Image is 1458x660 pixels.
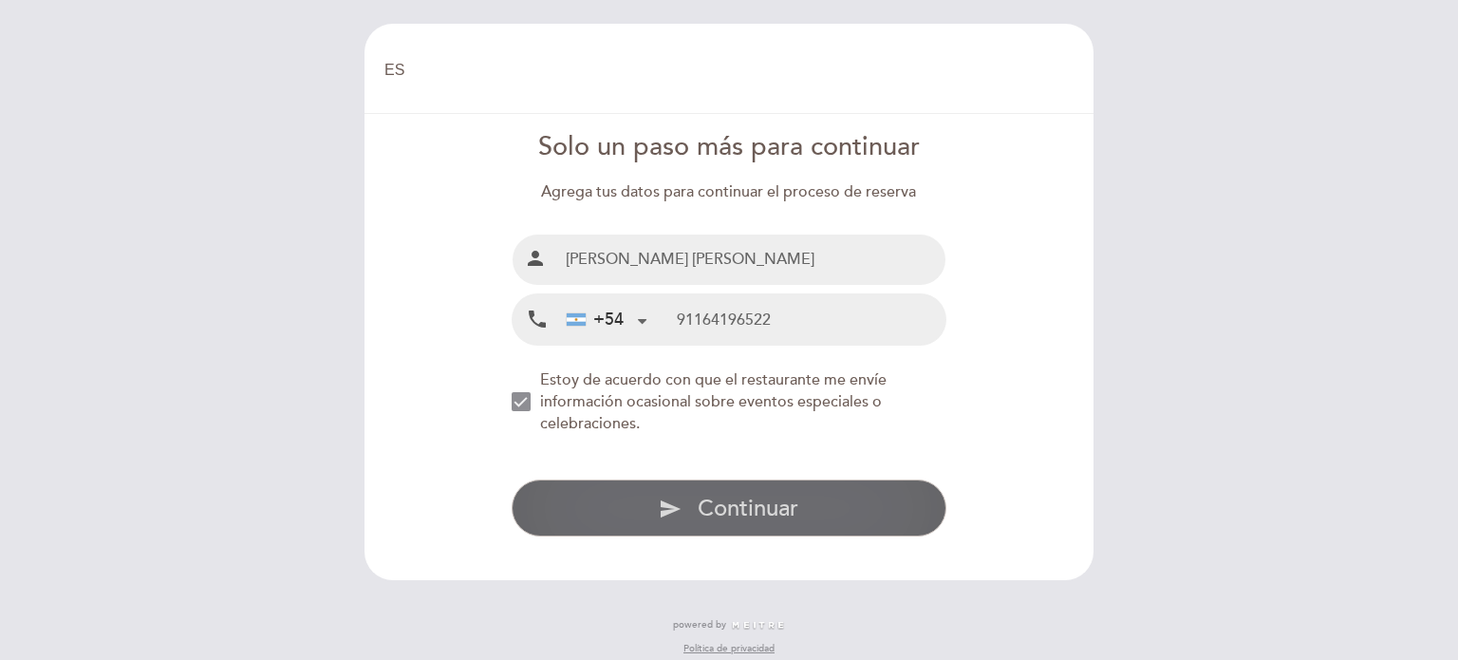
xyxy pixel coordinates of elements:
[677,294,945,345] input: Teléfono Móvil
[731,621,785,631] img: MEITRE
[512,480,947,537] button: send Continuar
[558,235,946,285] input: Nombre y Apellido
[526,308,549,331] i: local_phone
[683,642,775,655] a: Política de privacidad
[567,308,624,332] div: +54
[512,181,947,203] div: Agrega tus datos para continuar el proceso de reserva
[673,618,726,632] span: powered by
[659,498,682,520] i: send
[512,369,947,435] md-checkbox: NEW_MODAL_AGREE_RESTAURANT_SEND_OCCASIONAL_INFO
[698,495,798,522] span: Continuar
[673,618,785,632] a: powered by
[524,247,547,270] i: person
[512,129,947,166] div: Solo un paso más para continuar
[559,295,654,344] div: Argentina: +54
[540,370,887,433] span: Estoy de acuerdo con que el restaurante me envíe información ocasional sobre eventos especiales o...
